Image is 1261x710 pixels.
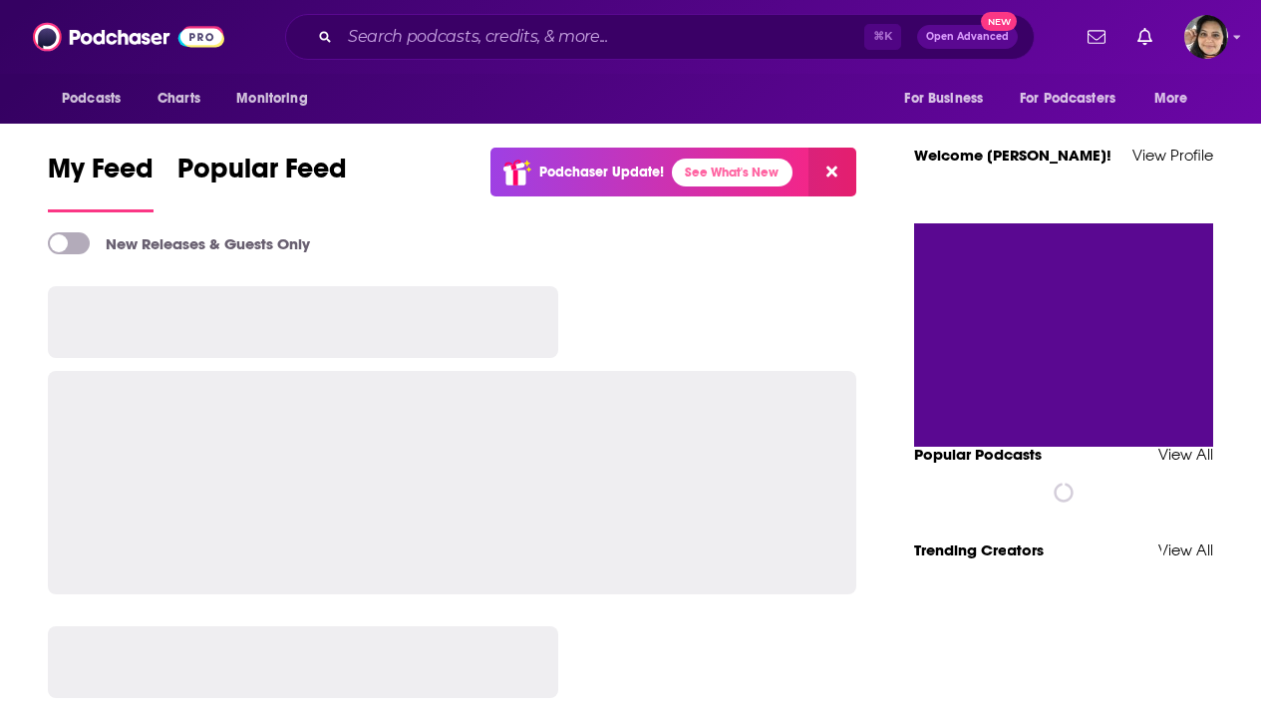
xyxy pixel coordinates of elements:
[1140,80,1213,118] button: open menu
[1184,15,1228,59] img: User Profile
[1158,445,1213,464] a: View All
[158,85,200,113] span: Charts
[890,80,1008,118] button: open menu
[340,21,864,53] input: Search podcasts, credits, & more...
[48,80,147,118] button: open menu
[672,159,792,186] a: See What's New
[914,540,1044,559] a: Trending Creators
[236,85,307,113] span: Monitoring
[1080,20,1113,54] a: Show notifications dropdown
[1020,85,1115,113] span: For Podcasters
[981,12,1017,31] span: New
[864,24,901,50] span: ⌘ K
[177,152,347,212] a: Popular Feed
[33,18,224,56] img: Podchaser - Follow, Share and Rate Podcasts
[917,25,1018,49] button: Open AdvancedNew
[914,445,1042,464] a: Popular Podcasts
[1154,85,1188,113] span: More
[48,232,310,254] a: New Releases & Guests Only
[1132,146,1213,165] a: View Profile
[48,152,154,197] span: My Feed
[222,80,333,118] button: open menu
[1007,80,1144,118] button: open menu
[904,85,983,113] span: For Business
[1184,15,1228,59] button: Show profile menu
[62,85,121,113] span: Podcasts
[914,146,1111,165] a: Welcome [PERSON_NAME]!
[1184,15,1228,59] span: Logged in as shelbyjanner
[177,152,347,197] span: Popular Feed
[1158,540,1213,559] a: View All
[1129,20,1160,54] a: Show notifications dropdown
[145,80,212,118] a: Charts
[926,32,1009,42] span: Open Advanced
[539,164,664,180] p: Podchaser Update!
[48,152,154,212] a: My Feed
[285,14,1035,60] div: Search podcasts, credits, & more...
